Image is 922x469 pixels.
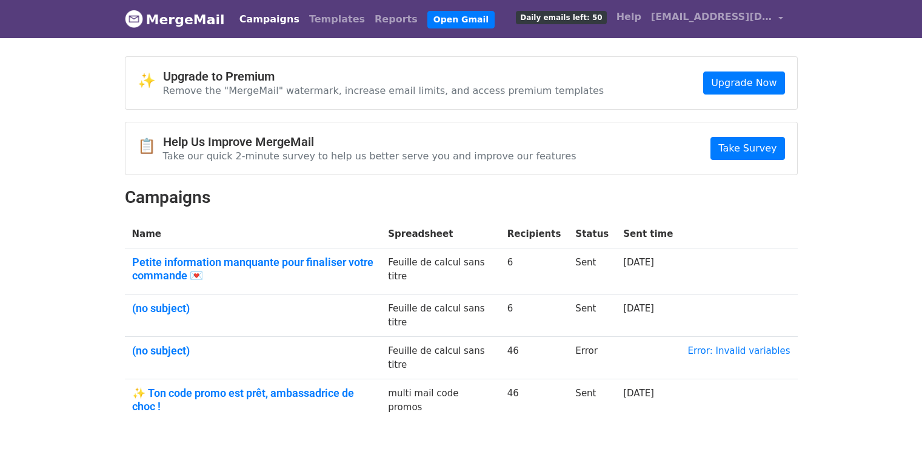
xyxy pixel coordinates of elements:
[163,135,576,149] h4: Help Us Improve MergeMail
[568,294,616,337] td: Sent
[138,138,163,155] span: 📋
[651,10,772,24] span: [EMAIL_ADDRESS][DOMAIN_NAME]
[163,150,576,162] p: Take our quick 2-minute survey to help us better serve you and improve our features
[511,5,611,29] a: Daily emails left: 50
[500,248,569,294] td: 6
[381,337,500,379] td: Feuille de calcul sans titre
[163,69,604,84] h4: Upgrade to Premium
[125,220,381,248] th: Name
[125,7,225,32] a: MergeMail
[132,344,374,358] a: (no subject)
[163,84,604,97] p: Remove the "MergeMail" watermark, increase email limits, and access premium templates
[687,345,790,356] a: Error: Invalid variables
[500,337,569,379] td: 46
[125,10,143,28] img: MergeMail logo
[623,257,654,268] a: [DATE]
[381,294,500,337] td: Feuille de calcul sans titre
[370,7,423,32] a: Reports
[304,7,370,32] a: Templates
[568,379,616,425] td: Sent
[427,11,495,28] a: Open Gmail
[616,220,680,248] th: Sent time
[381,248,500,294] td: Feuille de calcul sans titre
[703,72,784,95] a: Upgrade Now
[500,220,569,248] th: Recipients
[612,5,646,29] a: Help
[125,187,798,208] h2: Campaigns
[623,388,654,399] a: [DATE]
[568,337,616,379] td: Error
[623,303,654,314] a: [DATE]
[381,379,500,425] td: multi mail code promos
[500,379,569,425] td: 46
[381,220,500,248] th: Spreadsheet
[138,72,163,90] span: ✨
[132,302,374,315] a: (no subject)
[235,7,304,32] a: Campaigns
[568,220,616,248] th: Status
[568,248,616,294] td: Sent
[132,387,374,413] a: ✨ Ton code promo est prêt, ambassadrice de choc !
[646,5,788,33] a: [EMAIL_ADDRESS][DOMAIN_NAME]
[500,294,569,337] td: 6
[710,137,784,160] a: Take Survey
[132,256,374,282] a: Petite information manquante pour finaliser votre commande 💌
[516,11,606,24] span: Daily emails left: 50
